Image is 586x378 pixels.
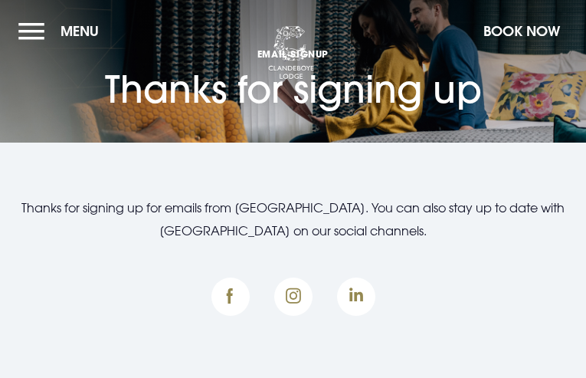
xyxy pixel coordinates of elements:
span: Email Signup [105,48,482,60]
img: Facebook [211,278,250,316]
img: Clandeboye Lodge [268,26,314,80]
button: Book Now [476,15,568,48]
img: Instagram [274,278,313,316]
img: Instagram [337,278,375,316]
button: Menu [18,15,106,48]
p: Thanks for signing up for emails from [GEOGRAPHIC_DATA]. You can also stay up to date with [GEOGR... [18,196,568,243]
span: Menu [61,22,99,40]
